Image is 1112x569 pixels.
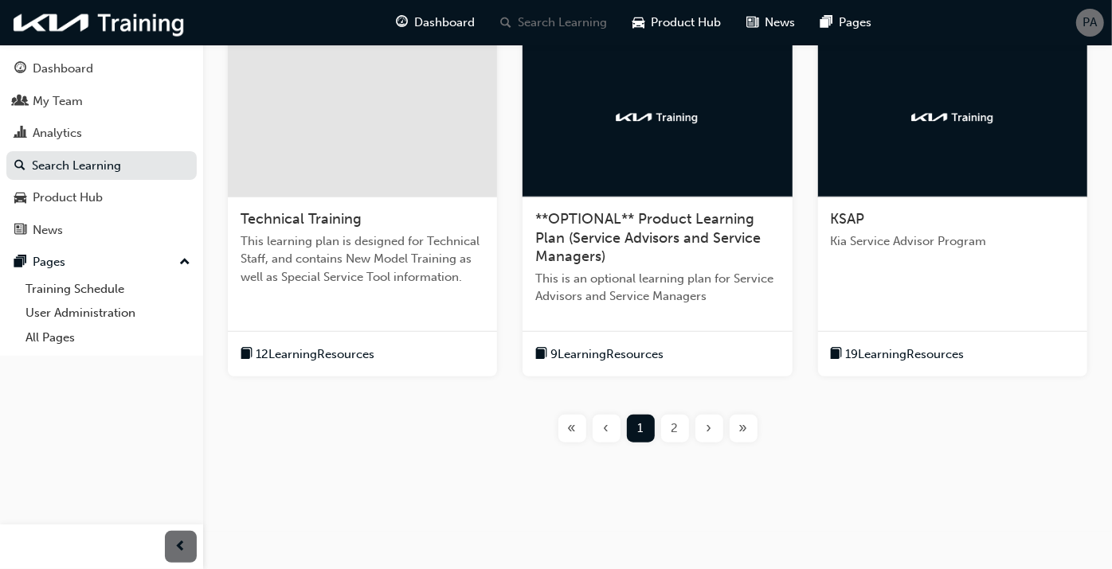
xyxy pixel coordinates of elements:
[6,51,197,247] button: DashboardMy TeamAnalyticsSearch LearningProduct HubNews
[820,13,832,33] span: pages-icon
[6,54,197,84] a: Dashboard
[808,6,884,39] a: pages-iconPages
[33,253,65,271] div: Pages
[14,127,26,141] span: chart-icon
[14,191,26,205] span: car-icon
[500,13,511,33] span: search-icon
[734,6,808,39] a: news-iconNews
[746,13,758,33] span: news-icon
[383,6,487,39] a: guage-iconDashboard
[241,232,484,286] span: This learning plan is designed for Technical Staff, and contains New Model Training as well as Sp...
[241,210,362,228] span: Technical Training
[179,252,190,273] span: up-icon
[19,301,197,325] a: User Administration
[550,345,664,364] span: 9 Learning Resources
[726,415,761,442] button: Last page
[692,415,726,442] button: Next page
[909,110,996,126] img: kia-training
[535,210,761,265] span: **OPTIONAL** Product Learning Plan (Service Advisors and Service Managers)
[19,277,197,302] a: Training Schedule
[818,38,1087,376] a: kia-trainingKSAPKia Service Advisor Programbook-icon19LearningResources
[831,345,965,364] button: book-icon19LearningResources
[535,345,664,364] button: book-icon9LearningResources
[6,151,197,181] a: Search Learning
[589,415,624,442] button: Previous page
[624,415,658,442] button: Page 1
[256,345,374,364] span: 12 Learning Resources
[555,415,589,442] button: First page
[632,13,644,33] span: car-icon
[658,415,692,442] button: Page 2
[33,189,103,207] div: Product Hub
[739,419,748,438] span: »
[6,247,197,277] button: Pages
[672,419,679,438] span: 2
[33,221,63,240] div: News
[1076,9,1104,37] button: PA
[396,13,408,33] span: guage-icon
[14,95,26,109] span: people-icon
[19,325,197,350] a: All Pages
[228,38,497,376] a: Technical TrainingThis learning plan is designed for Technical Staff, and contains New Model Trai...
[241,345,253,364] span: book-icon
[535,345,547,364] span: book-icon
[1083,14,1098,32] span: PA
[414,14,475,32] span: Dashboard
[846,345,965,364] span: 19 Learning Resources
[175,537,187,557] span: prev-icon
[6,87,197,116] a: My Team
[568,419,577,438] span: «
[33,124,82,142] div: Analytics
[707,419,712,438] span: ›
[14,159,25,173] span: search-icon
[33,60,93,78] div: Dashboard
[8,6,191,39] img: kia-training
[14,62,26,76] span: guage-icon
[523,38,792,376] a: kia-training**OPTIONAL** Product Learning Plan (Service Advisors and Service Managers)This is an ...
[613,110,701,126] img: kia-training
[638,419,644,438] span: 1
[839,14,871,32] span: Pages
[6,183,197,212] a: Product Hub
[620,6,734,39] a: car-iconProduct Hub
[831,210,865,228] span: KSAP
[14,255,26,270] span: pages-icon
[6,119,197,148] a: Analytics
[535,270,779,306] span: This is an optional learning plan for Service Advisors and Service Managers
[831,232,1075,251] span: Kia Service Advisor Program
[604,419,609,438] span: ‹
[33,92,83,111] div: My Team
[241,345,374,364] button: book-icon12LearningResources
[14,224,26,238] span: news-icon
[6,216,197,245] a: News
[518,14,607,32] span: Search Learning
[765,14,795,32] span: News
[487,6,620,39] a: search-iconSearch Learning
[651,14,721,32] span: Product Hub
[831,345,843,364] span: book-icon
